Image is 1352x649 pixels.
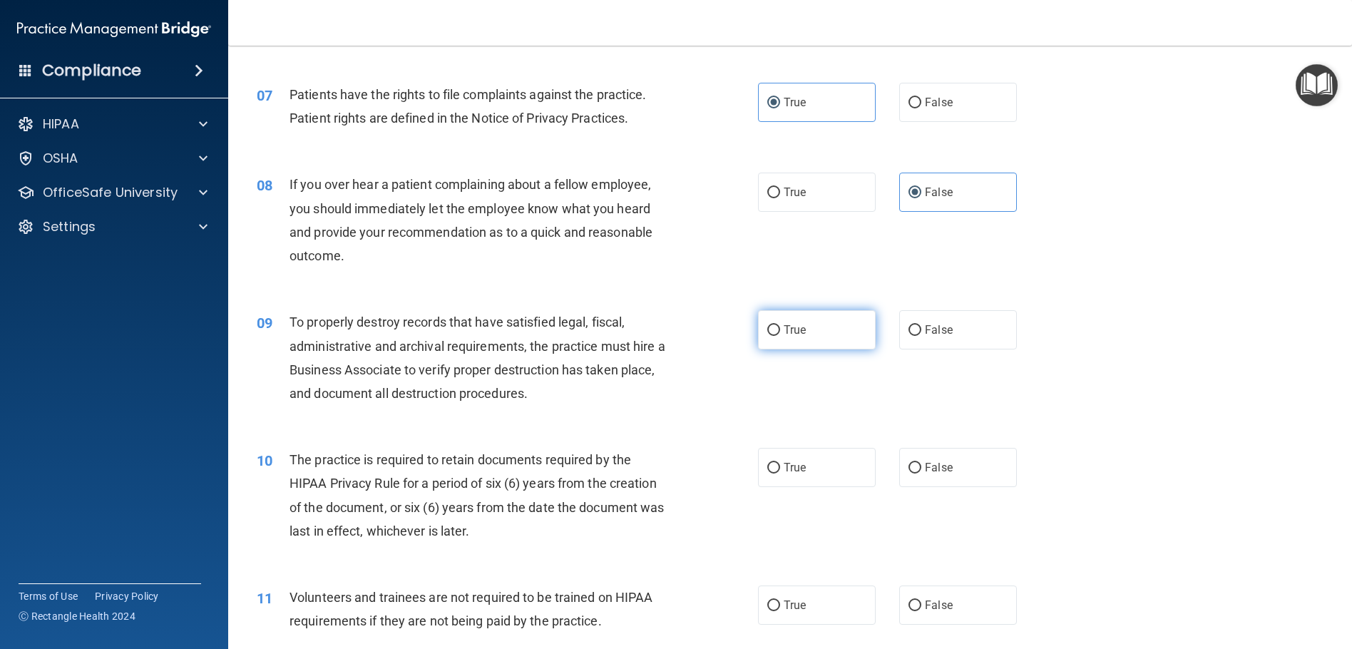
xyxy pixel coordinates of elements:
[17,184,208,201] a: OfficeSafe University
[17,116,208,133] a: HIPAA
[767,188,780,198] input: True
[784,461,806,474] span: True
[43,116,79,133] p: HIPAA
[925,185,953,199] span: False
[784,185,806,199] span: True
[290,452,664,538] span: The practice is required to retain documents required by the HIPAA Privacy Rule for a period of s...
[925,96,953,109] span: False
[908,325,921,336] input: False
[290,177,652,263] span: If you over hear a patient complaining about a fellow employee, you should immediately let the em...
[908,98,921,108] input: False
[290,315,665,401] span: To properly destroy records that have satisfied legal, fiscal, administrative and archival requir...
[257,87,272,104] span: 07
[19,609,135,623] span: Ⓒ Rectangle Health 2024
[290,87,647,126] span: Patients have the rights to file complaints against the practice. Patient rights are defined in t...
[43,184,178,201] p: OfficeSafe University
[257,590,272,607] span: 11
[19,589,78,603] a: Terms of Use
[925,598,953,612] span: False
[908,188,921,198] input: False
[290,590,652,628] span: Volunteers and trainees are not required to be trained on HIPAA requirements if they are not bein...
[43,150,78,167] p: OSHA
[767,601,780,611] input: True
[1105,548,1335,605] iframe: Drift Widget Chat Controller
[925,323,953,337] span: False
[257,177,272,194] span: 08
[17,218,208,235] a: Settings
[767,98,780,108] input: True
[767,463,780,474] input: True
[925,461,953,474] span: False
[17,150,208,167] a: OSHA
[908,463,921,474] input: False
[784,96,806,109] span: True
[784,598,806,612] span: True
[257,452,272,469] span: 10
[95,589,159,603] a: Privacy Policy
[784,323,806,337] span: True
[17,15,211,44] img: PMB logo
[1296,64,1338,106] button: Open Resource Center
[42,61,141,81] h4: Compliance
[257,315,272,332] span: 09
[767,325,780,336] input: True
[908,601,921,611] input: False
[43,218,96,235] p: Settings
